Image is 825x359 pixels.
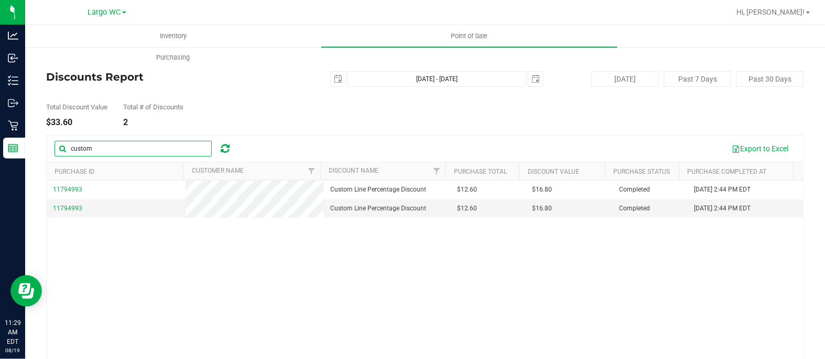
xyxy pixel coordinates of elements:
[25,25,321,47] a: Inventory
[664,71,732,87] button: Past 7 Days
[55,168,94,175] a: Purchase ID
[8,30,18,41] inline-svg: Analytics
[619,204,650,214] span: Completed
[8,120,18,131] inline-svg: Retail
[88,8,121,17] span: Largo WC
[46,104,107,110] div: Total Discount Value
[737,8,805,16] span: Hi, [PERSON_NAME]!
[437,31,502,41] span: Point of Sale
[25,47,321,69] a: Purchasing
[53,186,82,193] span: 11794993
[331,72,345,86] span: select
[619,185,650,195] span: Completed
[8,53,18,63] inline-svg: Inbound
[533,204,552,214] span: $16.80
[330,204,426,214] span: Custom Line Percentage Discount
[528,72,543,86] span: select
[458,185,477,195] span: $12.60
[123,118,183,127] div: 2
[46,71,299,83] h4: Discounts Report
[458,204,477,214] span: $12.60
[146,31,201,41] span: Inventory
[303,162,320,180] a: Filter
[321,25,617,47] a: Point of Sale
[123,104,183,110] div: Total # of Discounts
[5,318,20,346] p: 11:29 AM EDT
[192,167,244,174] a: Customer Name
[591,71,659,87] button: [DATE]
[8,143,18,153] inline-svg: Reports
[5,346,20,354] p: 08/19
[55,141,212,156] input: Search...
[688,168,767,175] a: Purchase Completed At
[53,205,82,212] span: 11794993
[8,98,18,108] inline-svg: Outbound
[533,185,552,195] span: $16.80
[694,185,751,195] span: [DATE] 2:44 PM EDT
[329,167,378,174] a: Discount Name
[614,168,670,175] a: Purchase Status
[736,71,804,87] button: Past 30 Days
[528,168,580,175] a: Discount Value
[330,185,426,195] span: Custom Line Percentage Discount
[725,140,796,158] button: Export to Excel
[143,53,204,62] span: Purchasing
[8,75,18,86] inline-svg: Inventory
[46,118,107,127] div: $33.60
[694,204,751,214] span: [DATE] 2:44 PM EDT
[428,162,446,180] a: Filter
[10,275,42,307] iframe: Resource center
[454,168,507,175] a: Purchase Total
